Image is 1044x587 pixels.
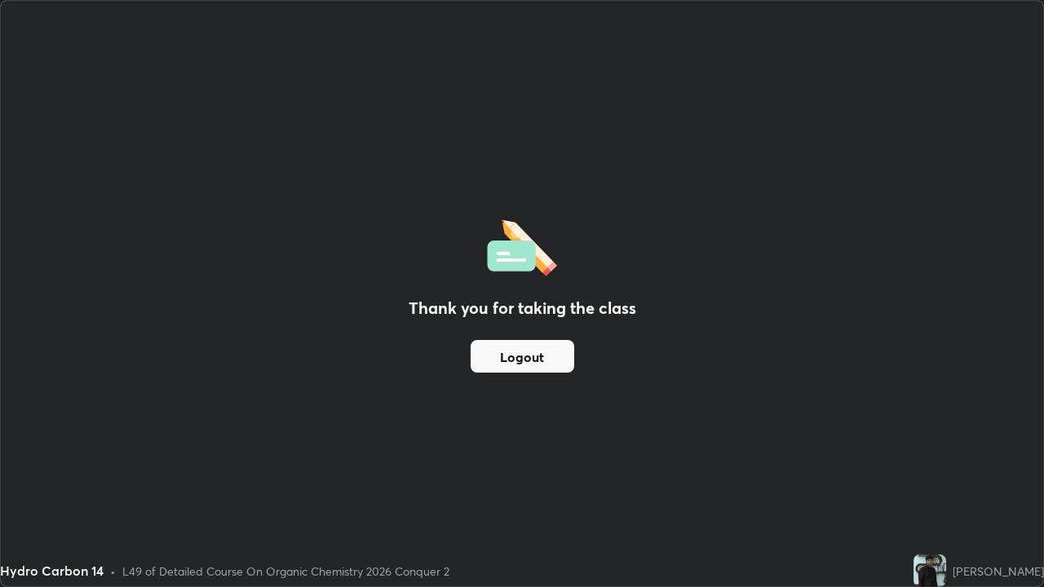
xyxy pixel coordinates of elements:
div: [PERSON_NAME] [953,563,1044,580]
div: L49 of Detailed Course On Organic Chemistry 2026 Conquer 2 [122,563,449,580]
button: Logout [471,340,574,373]
img: offlineFeedback.1438e8b3.svg [487,214,557,276]
h2: Thank you for taking the class [409,296,636,320]
img: 70a7b9c5bbf14792b649b16145bbeb89.jpg [913,554,946,587]
div: • [110,563,116,580]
